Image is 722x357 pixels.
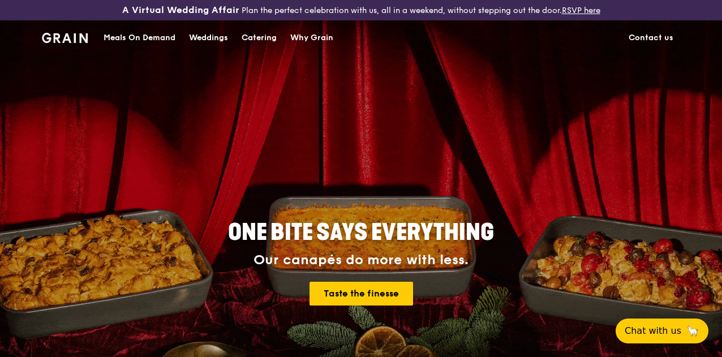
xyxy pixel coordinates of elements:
a: GrainGrain [42,20,88,54]
div: Meals On Demand [104,21,175,55]
span: Chat with us [625,324,681,338]
button: Chat with us🦙 [616,319,708,343]
a: Contact us [622,21,680,55]
span: 🦙 [686,324,699,338]
a: Taste the finesse [310,282,413,306]
a: Catering [235,21,283,55]
a: Why Grain [283,21,340,55]
a: Weddings [182,21,235,55]
div: Why Grain [290,21,333,55]
img: Grain [42,33,88,43]
div: Plan the perfect celebration with us, all in a weekend, without stepping out the door. [121,5,602,16]
a: RSVP here [562,6,600,15]
div: Our canapés do more with less. [157,252,565,268]
h3: A Virtual Wedding Affair [122,5,239,16]
div: Catering [242,21,277,55]
span: ONE BITE SAYS EVERYTHING [228,219,494,246]
div: Weddings [189,21,228,55]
